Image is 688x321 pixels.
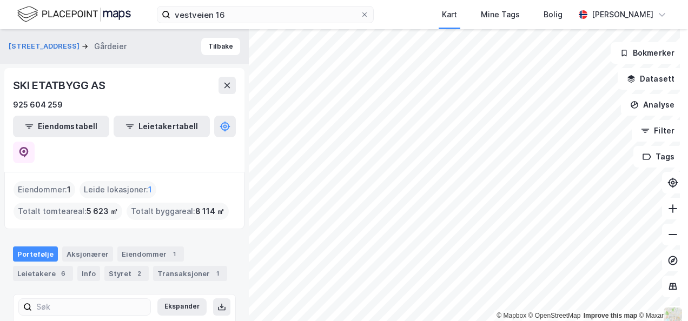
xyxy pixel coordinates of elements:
button: Eiendomstabell [13,116,109,137]
div: Transaksjoner [153,266,227,281]
div: Aksjonærer [62,246,113,262]
div: 925 604 259 [13,98,63,111]
button: Datasett [618,68,684,90]
div: Mine Tags [481,8,520,21]
div: Totalt tomteareal : [14,203,122,220]
div: [PERSON_NAME] [592,8,653,21]
div: Leietakere [13,266,73,281]
a: OpenStreetMap [528,312,581,319]
div: Portefølje [13,246,58,262]
button: Bokmerker [611,42,684,64]
div: SKI ETATBYGG AS [13,77,108,94]
span: 1 [148,183,152,196]
div: Info [77,266,100,281]
div: Kart [442,8,457,21]
span: 5 623 ㎡ [87,205,118,218]
button: Tags [633,146,684,168]
button: Filter [632,120,684,142]
span: 1 [67,183,71,196]
button: Ekspander [157,298,207,316]
a: Mapbox [497,312,526,319]
div: 6 [58,268,69,279]
div: Leide lokasjoner : [80,181,156,198]
iframe: Chat Widget [634,269,688,321]
div: Eiendommer [117,246,184,262]
div: 1 [169,249,180,259]
input: Søk på adresse, matrikkel, gårdeiere, leietakere eller personer [170,6,360,23]
div: 2 [134,268,144,279]
button: Analyse [621,94,684,116]
div: Gårdeier [94,40,127,53]
div: Styret [104,266,149,281]
div: Bolig [544,8,563,21]
span: 8 114 ㎡ [195,205,224,218]
div: 1 [212,268,223,279]
input: Søk [32,299,150,315]
button: Leietakertabell [114,116,210,137]
button: Tilbake [201,38,240,55]
div: Eiendommer : [14,181,75,198]
div: Totalt byggareal : [127,203,229,220]
button: [STREET_ADDRESS] [9,41,82,52]
a: Improve this map [584,312,637,319]
img: logo.f888ab2527a4732fd821a326f86c7f29.svg [17,5,131,24]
